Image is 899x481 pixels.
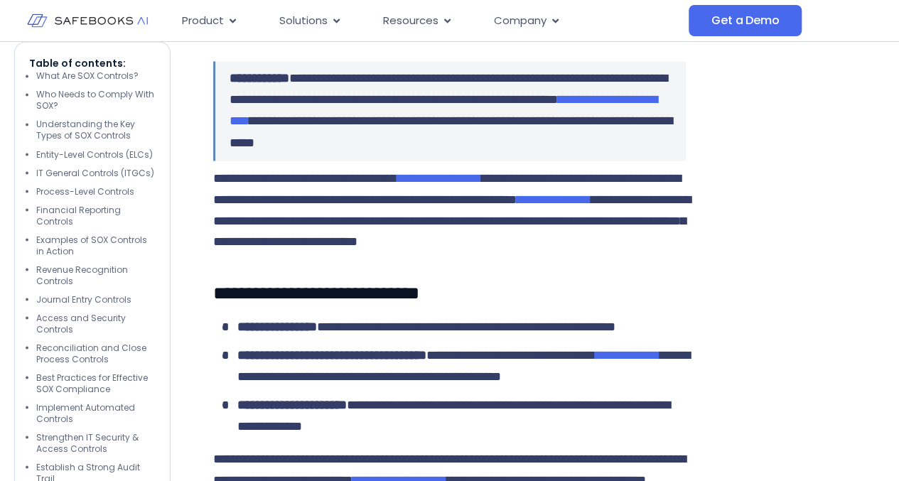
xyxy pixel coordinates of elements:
[36,294,156,306] li: Journal Entry Controls
[36,149,156,161] li: Entity-Level Controls (ELCs)
[36,372,156,395] li: Best Practices for Effective SOX Compliance
[36,264,156,287] li: Revenue Recognition Controls
[36,313,156,335] li: Access and Security Controls
[36,402,156,425] li: Implement Automated Controls
[171,7,689,35] div: Menu Toggle
[182,13,224,29] span: Product
[711,13,779,28] span: Get a Demo
[36,205,156,227] li: Financial Reporting Controls
[36,168,156,179] li: IT General Controls (ITGCs)
[36,342,156,365] li: Reconciliation and Close Process Controls
[36,234,156,257] li: Examples of SOX Controls in Action
[36,71,156,82] li: What Are SOX Controls?
[36,90,156,112] li: Who Needs to Comply With SOX?
[36,432,156,455] li: Strengthen IT Security & Access Controls
[171,7,689,35] nav: Menu
[36,119,156,142] li: Understanding the Key Types of SOX Controls
[383,13,438,29] span: Resources
[29,57,156,71] p: Table of contents:
[279,13,328,29] span: Solutions
[36,186,156,198] li: Process-Level Controls
[689,5,802,36] a: Get a Demo
[494,13,547,29] span: Company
